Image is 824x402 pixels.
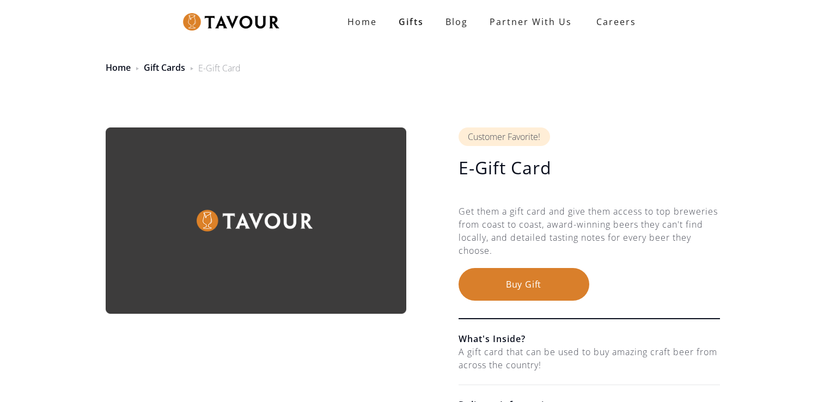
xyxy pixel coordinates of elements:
strong: Careers [596,11,636,33]
div: E-Gift Card [198,62,241,75]
a: Home [337,11,388,33]
a: partner with us [479,11,583,33]
div: Get them a gift card and give them access to top breweries from coast to coast, award-winning bee... [459,205,720,268]
a: Home [106,62,131,74]
a: Careers [583,7,644,37]
a: Gift Cards [144,62,185,74]
h6: What's Inside? [459,332,720,345]
strong: Home [347,16,377,28]
div: Customer Favorite! [459,127,550,146]
a: Blog [435,11,479,33]
a: Gifts [388,11,435,33]
button: Buy Gift [459,268,589,301]
div: A gift card that can be used to buy amazing craft beer from across the country! [459,345,720,371]
h1: E-Gift Card [459,157,720,179]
